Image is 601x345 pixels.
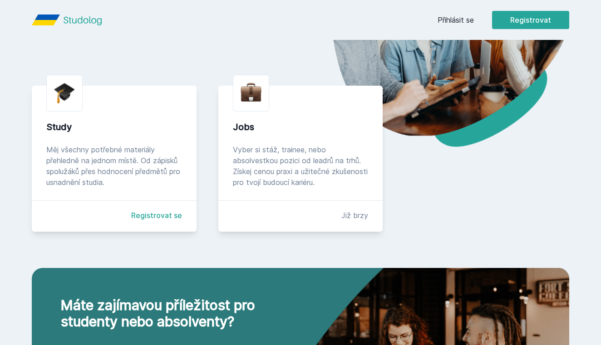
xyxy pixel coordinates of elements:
div: Již brzy [341,210,368,221]
img: graduation-cap.png [54,83,75,104]
div: Study [46,121,182,133]
button: Registrovat [492,11,569,29]
img: briefcase.png [241,81,261,104]
div: Měj všechny potřebné materiály přehledně na jednom místě. Od zápisků spolužáků přes hodnocení pře... [46,144,182,188]
div: Jobs [233,121,369,133]
h2: Máte zajímavou příležitost pro studenty nebo absolventy? [61,297,264,330]
a: Přihlásit se [438,15,474,25]
a: Registrovat se [131,210,182,221]
div: Vyber si stáž, trainee, nebo absolvestkou pozici od leadrů na trhů. Získej cenou praxi a užitečné... [233,144,369,188]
